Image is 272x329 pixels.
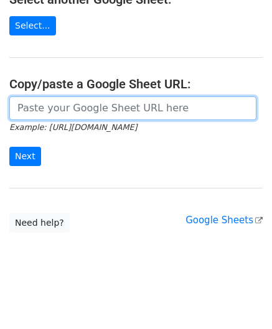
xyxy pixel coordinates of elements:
h4: Copy/paste a Google Sheet URL: [9,76,263,91]
input: Next [9,147,41,166]
a: Need help? [9,213,70,233]
small: Example: [URL][DOMAIN_NAME] [9,123,137,132]
iframe: Chat Widget [210,269,272,329]
a: Google Sheets [185,215,263,226]
a: Select... [9,16,56,35]
input: Paste your Google Sheet URL here [9,96,256,120]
